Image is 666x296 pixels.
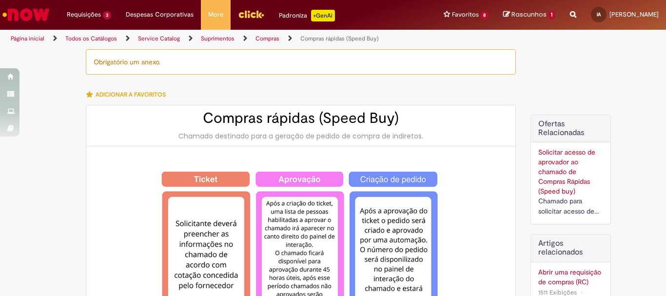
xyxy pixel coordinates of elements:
ul: Trilhas de página [7,30,437,48]
div: Chamado destinado para a geração de pedido de compra de indiretos. [96,131,506,141]
a: Compras [255,35,279,42]
img: click_logo_yellow_360x200.png [238,7,264,21]
span: 1 [548,11,555,20]
h3: Artigos relacionados [538,239,603,257]
a: Abrir uma requisição de compras (RC) [538,267,603,287]
span: [PERSON_NAME] [609,10,659,19]
button: Adicionar a Favoritos [86,84,171,105]
a: Solicitar acesso de aprovador ao chamado de Compras Rápidas (Speed buy) [538,148,595,196]
span: Requisições [67,10,101,20]
span: 3 [103,11,111,20]
span: Adicionar a Favoritos [96,91,166,99]
a: Todos os Catálogos [65,35,117,42]
a: Compras rápidas (Speed Buy) [300,35,379,42]
div: Obrigatório um anexo. [86,49,516,75]
a: Service Catalog [138,35,180,42]
div: Ofertas Relacionadas [530,115,611,224]
a: Rascunhos [503,10,555,20]
span: 8 [481,11,489,20]
a: Página inicial [11,35,44,42]
div: Chamado para solicitar acesso de aprovador ao ticket de Speed buy [538,196,603,217]
span: Despesas Corporativas [126,10,194,20]
img: ServiceNow [1,5,51,24]
span: More [208,10,223,20]
div: Padroniza [279,10,335,21]
h2: Compras rápidas (Speed Buy) [96,110,506,126]
h2: Ofertas Relacionadas [538,120,603,137]
p: +GenAi [311,10,335,21]
span: IA [597,11,601,18]
span: Favoritos [452,10,479,20]
a: Suprimentos [201,35,235,42]
span: Rascunhos [511,10,547,19]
